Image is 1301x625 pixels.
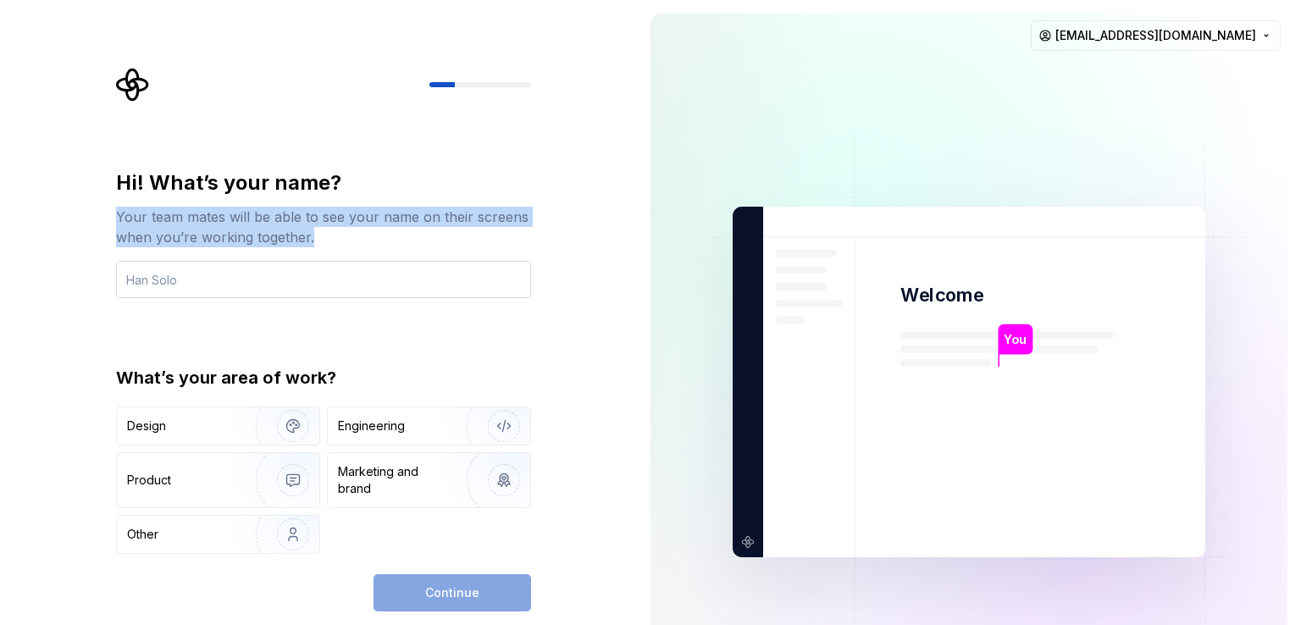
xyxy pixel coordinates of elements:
[116,207,531,247] div: Your team mates will be able to see your name on their screens when you’re working together.
[338,418,405,434] div: Engineering
[127,418,166,434] div: Design
[1004,330,1027,349] p: You
[116,261,531,298] input: Han Solo
[1031,20,1281,51] button: [EMAIL_ADDRESS][DOMAIN_NAME]
[338,463,452,497] div: Marketing and brand
[116,366,531,390] div: What’s your area of work?
[127,526,158,543] div: Other
[116,169,531,196] div: Hi! What’s your name?
[900,283,983,307] p: Welcome
[116,68,150,102] svg: Supernova Logo
[127,472,171,489] div: Product
[1055,27,1256,44] span: [EMAIL_ADDRESS][DOMAIN_NAME]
